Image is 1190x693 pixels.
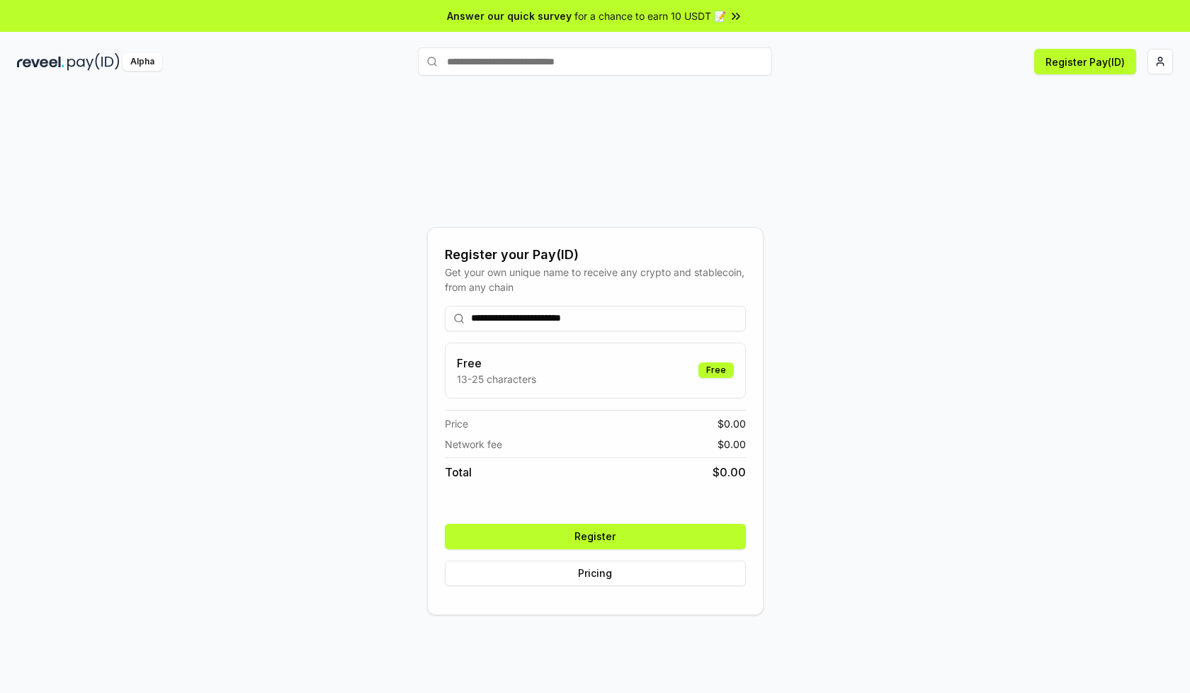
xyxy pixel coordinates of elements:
p: 13-25 characters [457,372,536,386]
button: Register [445,524,746,549]
span: $ 0.00 [718,416,746,431]
span: $ 0.00 [718,437,746,452]
img: pay_id [67,53,120,71]
div: Alpha [123,53,162,71]
span: Total [445,464,472,481]
span: Answer our quick survey [447,8,572,23]
span: Price [445,416,468,431]
span: Network fee [445,437,502,452]
img: reveel_dark [17,53,64,71]
div: Register your Pay(ID) [445,245,746,265]
span: for a chance to earn 10 USDT 📝 [574,8,726,23]
div: Free [698,362,734,378]
span: $ 0.00 [713,464,746,481]
button: Register Pay(ID) [1034,49,1136,74]
h3: Free [457,355,536,372]
div: Get your own unique name to receive any crypto and stablecoin, from any chain [445,265,746,294]
button: Pricing [445,561,746,586]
